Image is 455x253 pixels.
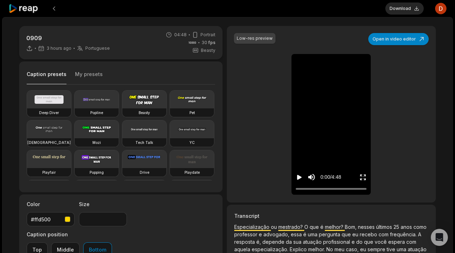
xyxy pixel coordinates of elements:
[293,239,303,245] span: sua
[401,224,413,230] span: anos
[26,34,110,42] p: 0909
[346,246,360,252] span: caso,
[256,239,262,245] span: é,
[303,239,323,245] span: atuação
[387,246,397,252] span: tive
[296,171,303,184] button: Play video
[358,224,376,230] span: nesses
[286,239,293,245] span: da
[360,231,379,237] span: recebo
[234,224,271,230] span: Especialização
[368,33,429,45] button: Open in video editor
[326,246,334,252] span: No
[27,71,66,85] button: Caption presets
[308,246,326,252] span: melhor.
[234,231,259,237] span: professor
[418,231,421,237] span: A
[237,35,273,42] div: Low-res preview
[408,246,427,252] span: atuação
[310,224,320,230] span: que
[368,246,387,252] span: sempre
[79,200,127,208] label: Size
[27,231,112,238] label: Caption position
[234,239,256,245] span: resposta
[189,110,195,115] h3: Pet
[413,224,427,230] span: como
[200,32,215,38] span: Portrait
[334,246,346,252] span: meu
[307,173,316,182] button: Mute sound
[92,140,101,145] h3: Mozi
[27,212,75,226] button: #ffd500
[234,212,428,220] h3: Transcript
[342,231,352,237] span: que
[291,231,303,237] span: essa
[234,246,252,252] span: aquela
[388,239,406,245] span: espera
[139,110,150,115] h3: Beasty
[364,239,375,245] span: que
[397,246,408,252] span: uma
[376,224,394,230] span: últimos
[259,231,263,237] span: e
[174,32,187,38] span: 04:48
[189,140,195,145] h3: YC
[356,239,364,245] span: do
[85,45,110,51] span: Portuguese
[47,45,71,51] span: 3 hours ago
[406,239,416,245] span: com
[323,239,352,245] span: profissional
[90,110,103,115] h3: Popline
[325,224,345,230] span: melhor?
[271,224,278,230] span: ou
[135,140,153,145] h3: Tech Talk
[27,200,75,208] label: Color
[345,224,358,230] span: Bom,
[262,239,286,245] span: depende
[201,47,215,54] span: Beasty
[290,246,308,252] span: Explico
[375,239,388,245] span: você
[360,246,368,252] span: eu
[252,246,290,252] span: especialização.
[90,169,104,175] h3: Popping
[352,231,360,237] span: eu
[394,224,401,230] span: 25
[202,39,215,46] span: 30
[27,140,71,145] h3: [DEMOGRAPHIC_DATA]
[140,169,149,175] h3: Drive
[278,224,304,230] span: mestrado?
[42,169,56,175] h3: Playfair
[303,231,308,237] span: é
[385,2,424,15] button: Download
[31,216,62,223] div: #ffd500
[431,229,448,246] div: Open Intercom Messenger
[320,224,325,230] span: é
[75,71,103,84] button: My presets
[319,231,342,237] span: pergunta
[308,231,319,237] span: uma
[379,231,390,237] span: com
[39,110,59,115] h3: Deep Diver
[352,239,356,245] span: e
[208,40,215,45] span: fps
[184,169,200,175] h3: Playdate
[390,231,418,237] span: frequência.
[320,173,341,181] div: 0:00 / 4:48
[304,224,310,230] span: O
[263,231,291,237] span: advogado,
[359,171,366,184] button: Enter Fullscreen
